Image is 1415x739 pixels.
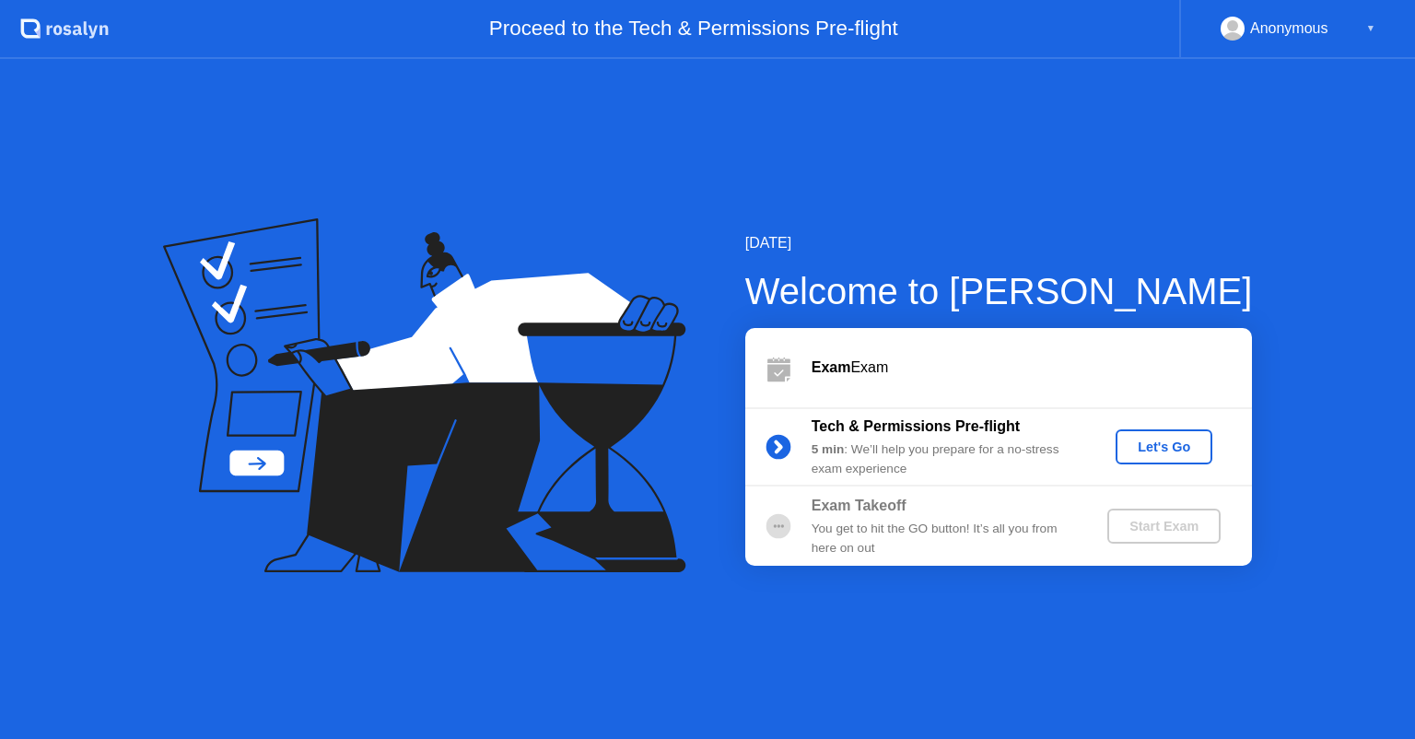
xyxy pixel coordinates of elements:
[812,357,1252,379] div: Exam
[1250,17,1328,41] div: Anonymous
[745,232,1253,254] div: [DATE]
[745,264,1253,319] div: Welcome to [PERSON_NAME]
[1366,17,1375,41] div: ▼
[1123,440,1205,454] div: Let's Go
[1116,429,1212,464] button: Let's Go
[812,359,851,375] b: Exam
[812,520,1077,557] div: You get to hit the GO button! It’s all you from here on out
[1107,509,1221,544] button: Start Exam
[812,440,1077,478] div: : We’ll help you prepare for a no-stress exam experience
[812,442,845,456] b: 5 min
[812,418,1020,434] b: Tech & Permissions Pre-flight
[812,498,906,513] b: Exam Takeoff
[1115,519,1213,534] div: Start Exam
